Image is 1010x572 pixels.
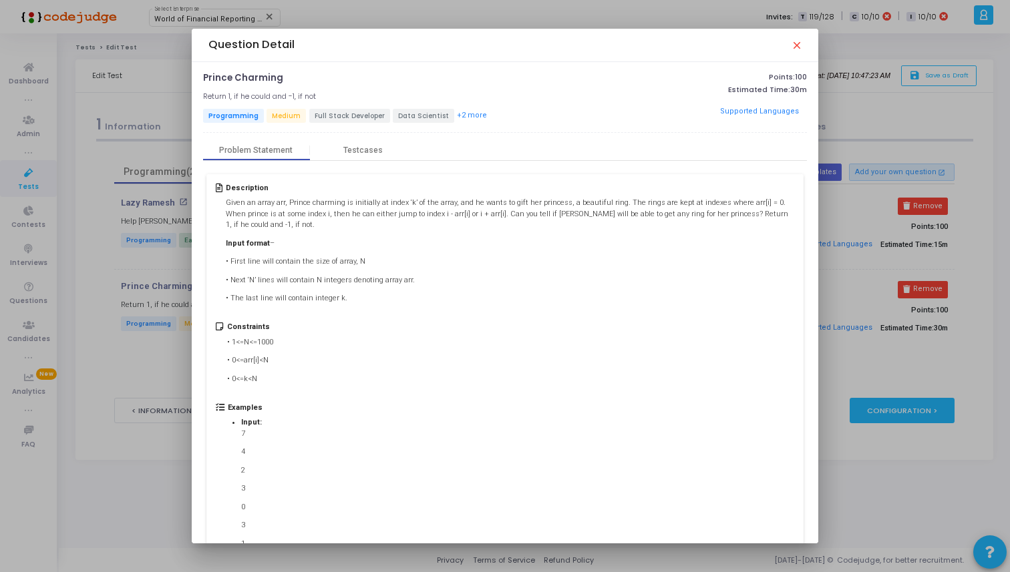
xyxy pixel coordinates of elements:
mat-icon: close [791,39,802,50]
h5: Description [226,184,795,192]
p: • First line will contain the size of array, N [226,256,795,268]
p: • 0<=arr[i]<N [227,355,273,366]
p: • 0<=k<N [227,374,273,385]
span: Full Stack Developer [309,109,390,123]
p: • Next ‘N’ lines will contain N integers denoting array arr. [226,275,795,286]
div: Problem Statement [219,146,293,156]
span: 100 [795,71,807,82]
p: Prince Charming [203,73,283,83]
h5: Return 1, if he could and -1, if not [203,92,316,101]
strong: Input format [226,239,270,248]
div: Testcases [343,146,383,156]
p: 3 [241,520,418,531]
p: 7 [241,428,418,440]
p: Given an array arr, Prince charming is initially at index ‘k’ of the array, and he wants to gift ... [226,198,795,231]
p: Estimated Time: [613,85,807,94]
span: 30m [790,85,807,94]
h5: Constraints [227,322,273,331]
button: +2 more [456,109,488,122]
span: Programming [203,109,264,123]
p: 1 [241,539,418,550]
button: Supported Languages [716,101,804,121]
p: 0 [241,502,418,513]
p: – [226,238,795,250]
span: Data Scientist [393,109,454,123]
p: 4 [241,447,418,458]
p: 2 [241,465,418,477]
strong: Input: [241,418,262,426]
p: Points: [613,73,807,81]
p: 3 [241,483,418,495]
span: Medium [267,109,306,123]
h4: Question Detail [208,38,295,51]
p: • 1<=N<=1000 [227,337,273,348]
h5: Examples [228,403,432,412]
p: • The last line will contain integer k. [226,293,795,304]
